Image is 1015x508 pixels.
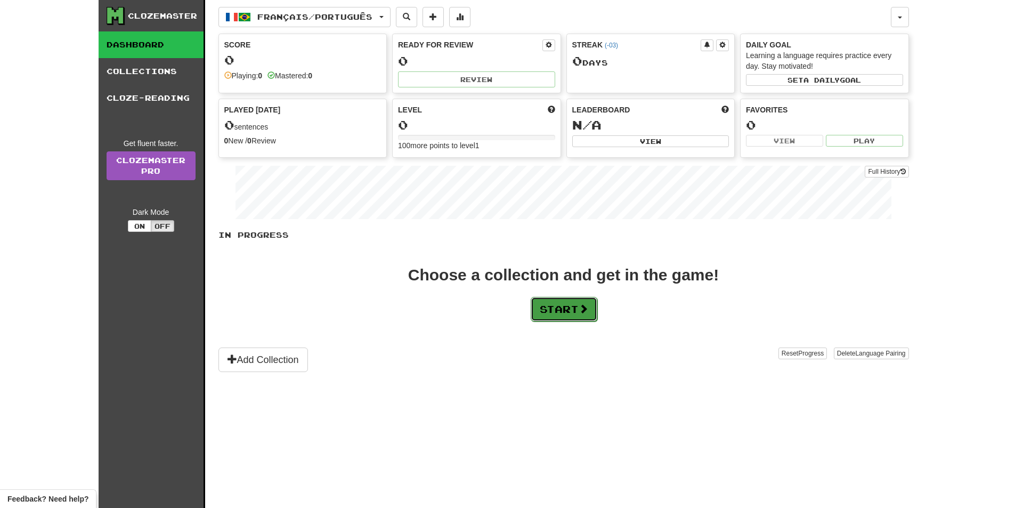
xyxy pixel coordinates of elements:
span: Progress [798,350,824,357]
div: 0 [746,118,903,132]
button: Seta dailygoal [746,74,903,86]
button: Review [398,71,555,87]
strong: 0 [224,136,229,145]
div: Day s [572,54,729,68]
div: Playing: [224,70,263,81]
button: Add Collection [218,348,308,372]
span: N/A [572,117,602,132]
span: Language Pairing [855,350,905,357]
div: Learning a language requires practice every day. Stay motivated! [746,50,903,71]
div: Ready for Review [398,39,542,50]
button: Français/Português [218,7,391,27]
span: Score more points to level up [548,104,555,115]
div: Mastered: [267,70,312,81]
p: In Progress [218,230,909,240]
a: Dashboard [99,31,204,58]
button: ResetProgress [778,348,827,359]
div: Clozemaster [128,11,197,21]
strong: 0 [258,71,262,80]
button: Add sentence to collection [423,7,444,27]
div: Favorites [746,104,903,115]
a: Cloze-Reading [99,85,204,111]
div: New / Review [224,135,381,146]
button: Full History [865,166,908,178]
button: More stats [449,7,470,27]
div: Dark Mode [107,207,196,217]
div: Get fluent faster. [107,138,196,149]
div: 0 [398,54,555,68]
button: Search sentences [396,7,417,27]
button: Start [531,297,597,321]
button: View [572,135,729,147]
span: Played [DATE] [224,104,281,115]
div: Daily Goal [746,39,903,50]
button: On [128,220,151,232]
span: Leaderboard [572,104,630,115]
div: 0 [398,118,555,132]
span: 0 [572,53,582,68]
strong: 0 [247,136,251,145]
span: a daily [803,76,840,84]
div: 100 more points to level 1 [398,140,555,151]
a: ClozemasterPro [107,151,196,180]
span: Open feedback widget [7,494,88,504]
button: Off [151,220,174,232]
a: (-03) [605,42,618,49]
div: Choose a collection and get in the game! [408,267,719,283]
div: Score [224,39,381,50]
a: Collections [99,58,204,85]
span: 0 [224,117,234,132]
button: Play [826,135,903,147]
button: DeleteLanguage Pairing [834,348,909,359]
div: Streak [572,39,701,50]
span: This week in points, UTC [721,104,729,115]
div: 0 [224,53,381,67]
strong: 0 [308,71,312,80]
span: Level [398,104,422,115]
button: View [746,135,823,147]
span: Français / Português [257,12,372,21]
div: sentences [224,118,381,132]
